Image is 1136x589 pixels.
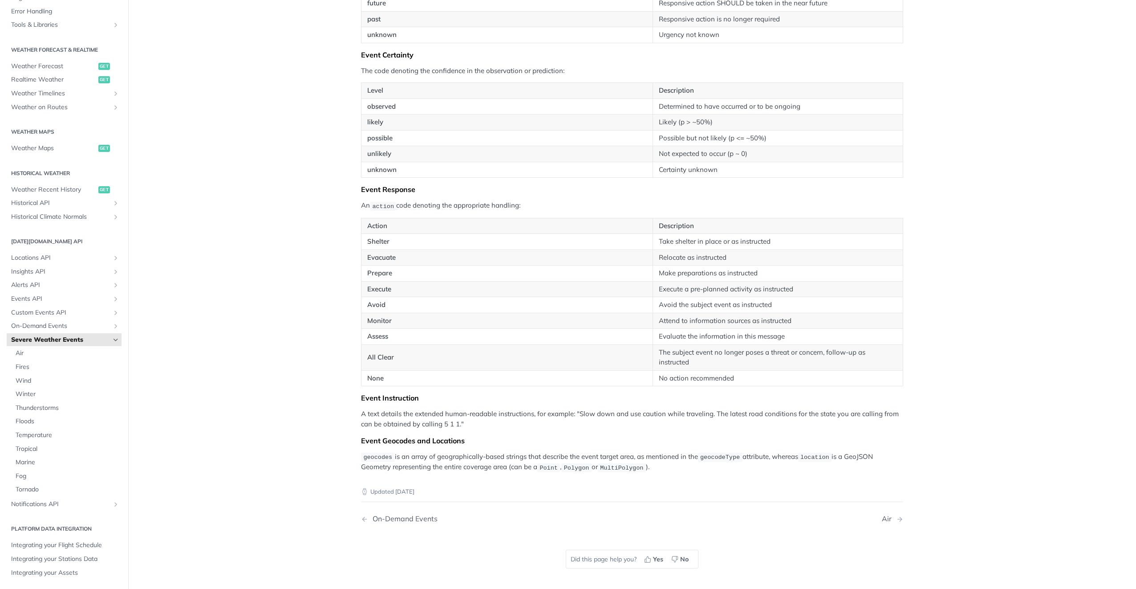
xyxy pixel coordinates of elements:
[7,319,122,333] a: On-Demand EventsShow subpages for On-Demand Events
[11,401,122,415] a: Thunderstorms
[7,333,122,347] a: Severe Weather EventsHide subpages for Severe Weather Events
[361,393,903,402] div: Event Instruction
[367,332,388,340] strong: Assess
[11,62,96,71] span: Weather Forecast
[112,295,119,303] button: Show subpages for Events API
[7,539,122,552] a: Integrating your Flight Schedule
[566,550,698,569] div: Did this page help you?
[7,210,122,224] a: Historical Climate NormalsShow subpages for Historical Climate Normals
[7,525,122,533] h2: Platform DATA integration
[7,306,122,319] a: Custom Events APIShow subpages for Custom Events API
[361,515,593,523] a: Previous Page: On-Demand Events
[361,83,653,99] th: Level
[7,87,122,100] a: Weather TimelinesShow subpages for Weather Timelines
[112,254,119,262] button: Show subpages for Locations API
[7,196,122,210] a: Historical APIShow subpages for Historical API
[372,203,394,209] span: action
[11,75,96,84] span: Realtime Weather
[653,115,903,131] td: Likely (p > ~50%)
[653,555,663,564] span: Yes
[361,200,903,211] p: An code denoting the appropriate handling:
[653,370,903,386] td: No action recommended
[112,309,119,316] button: Show subpages for Custom Events API
[367,374,384,382] strong: None
[11,199,110,208] span: Historical API
[16,485,119,494] span: Tornado
[112,90,119,97] button: Show subpages for Weather Timelines
[7,101,122,114] a: Weather on RoutesShow subpages for Weather on Routes
[361,218,653,234] th: Action
[7,18,122,32] a: Tools & LibrariesShow subpages for Tools & Libraries
[564,464,589,471] span: Polygon
[540,464,558,471] span: Point
[7,46,122,54] h2: Weather Forecast & realtime
[367,165,397,174] strong: unknown
[7,169,122,177] h2: Historical Weather
[653,130,903,146] td: Possible but not likely (p <= ~50%)
[641,552,668,566] button: Yes
[7,251,122,265] a: Locations APIShow subpages for Locations API
[653,146,903,162] td: Not expected to occur (p ~ 0)
[653,98,903,115] td: Determined to have occurred or to be ongoing
[7,265,122,278] a: Insights APIShow subpages for Insights API
[11,308,110,317] span: Custom Events API
[11,213,110,221] span: Historical Climate Normals
[16,458,119,467] span: Marine
[11,294,110,303] span: Events API
[16,390,119,399] span: Winter
[11,185,96,194] span: Weather Recent History
[600,464,643,471] span: MultiPolygon
[112,21,119,29] button: Show subpages for Tools & Libraries
[11,322,110,331] span: On-Demand Events
[112,501,119,508] button: Show subpages for Notifications API
[361,66,903,76] p: The code denoting the confidence in the observation or prediction:
[11,144,96,153] span: Weather Maps
[98,63,110,70] span: get
[11,415,122,428] a: Floods
[680,555,689,564] span: No
[882,515,903,523] a: Next Page: Air
[112,200,119,207] button: Show subpages for Historical API
[653,11,903,27] td: Responsive action is no longer required
[11,374,122,388] a: Wind
[7,498,122,511] a: Notifications APIShow subpages for Notifications API
[11,388,122,401] a: Winter
[653,162,903,178] td: Certainty unknown
[7,278,122,292] a: Alerts APIShow subpages for Alerts API
[16,349,119,358] span: Air
[11,456,122,469] a: Marine
[11,483,122,496] a: Tornado
[112,323,119,330] button: Show subpages for On-Demand Events
[11,267,110,276] span: Insights API
[367,253,396,262] strong: Evacuate
[16,376,119,385] span: Wind
[98,145,110,152] span: get
[11,103,110,112] span: Weather on Routes
[653,83,903,99] th: Description
[700,454,740,461] span: geocodeType
[653,266,903,282] td: Make preparations as instructed
[16,417,119,426] span: Floods
[7,566,122,580] a: Integrating your Assets
[7,128,122,136] h2: Weather Maps
[367,134,393,142] strong: possible
[367,102,396,110] strong: observed
[653,250,903,266] td: Relocate as instructed
[16,363,119,372] span: Fires
[11,20,110,29] span: Tools & Libraries
[7,237,122,245] h2: [DATE][DOMAIN_NAME] API
[7,73,122,86] a: Realtime Weatherget
[11,442,122,456] a: Tropical
[653,329,903,345] td: Evaluate the information in this message
[11,89,110,98] span: Weather Timelines
[11,470,122,483] a: Fog
[7,60,122,73] a: Weather Forecastget
[112,336,119,344] button: Hide subpages for Severe Weather Events
[368,515,438,523] div: On-Demand Events
[361,409,903,429] p: A text details the extended human-readable instructions, for example: "Slow down and use caution ...
[367,237,389,245] strong: Shelter
[112,104,119,111] button: Show subpages for Weather on Routes
[11,254,110,262] span: Locations API
[112,282,119,289] button: Show subpages for Alerts API
[98,186,110,193] span: get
